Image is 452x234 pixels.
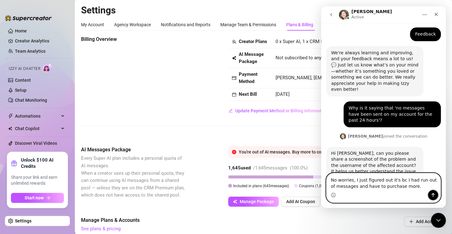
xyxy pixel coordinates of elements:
a: Setup [15,88,26,93]
strong: Next Bill [239,91,257,97]
span: 0 x Super AI, 1 x CRM Premium [276,39,339,44]
span: calendar [232,92,236,97]
span: team [232,40,236,44]
span: Manage Package [240,199,274,204]
div: Notifications and Reports [161,21,210,28]
span: Izzy AI Chatter [9,66,40,72]
span: / 1,645 messages [253,165,287,171]
span: thunderbolt [8,114,13,119]
iframe: Intercom live chat [431,213,446,228]
span: Coupons ( 1,000 ) [299,184,327,188]
span: [DATE] [276,91,290,97]
a: See plans & pricing [81,226,121,232]
iframe: Intercom live chat [321,6,446,208]
a: Settings [15,218,31,223]
span: Included in plans ( 645 messages) [233,184,289,188]
strong: 1,645 used [228,165,251,171]
span: Not subscribed to any AI Messages package [276,54,368,62]
span: Every Super AI plan includes a personal quota of AI messages. When a creator uses up their person... [81,155,185,198]
button: Add AI Coupon [281,197,320,207]
a: Team Analytics [15,49,46,54]
span: close-circle [232,150,236,154]
span: Automations [15,111,59,121]
span: gift [11,160,17,166]
span: Billing Overview [81,36,186,43]
button: Add Account [404,217,446,227]
span: arrow-right [46,196,50,200]
img: Chat Copilot [8,126,12,131]
button: Manage Package [228,197,279,207]
div: My Account [81,21,104,28]
span: Update Payment Method or Billing Information [235,108,328,113]
span: Add Account [416,219,441,224]
a: Chat Monitoring [15,98,47,103]
strong: Unlock $100 AI Credits [21,157,64,169]
span: plus [409,219,413,224]
img: logo-BBDzfeDw.svg [5,15,52,21]
button: Start nowarrow-right [11,193,64,203]
a: Discover Viral Videos [15,141,57,146]
span: Share your link and earn unlimited rewards [11,174,64,187]
span: Start now [25,195,44,200]
span: AI Messages Package [81,146,186,154]
a: Content [15,78,31,83]
a: Creator Analytics [15,36,65,46]
div: You're out of AI messages. Buy more to continue using Izzy. [239,149,442,155]
strong: AI Message Package [239,51,264,65]
span: ( 100.0 %) [290,165,308,171]
span: [PERSON_NAME], [EMAIL_ADDRESS][DOMAIN_NAME], Pay Pal [276,75,406,80]
strong: Creator Plans [239,39,267,44]
span: Add AI Coupon [286,199,315,204]
a: Home [15,28,27,33]
h2: Settings [81,4,446,16]
div: Manage Team & Permissions [220,21,276,28]
div: Agency Workspace [114,21,151,28]
span: Manage Plans & Accounts [81,217,362,224]
button: Update Payment Method or Billing Information [228,106,328,116]
span: edit [228,109,233,113]
span: Chat Copilot [15,124,59,134]
span: credit-card [232,76,236,80]
img: AI Chatter [43,63,52,72]
div: Plans & Billing [286,21,313,28]
strong: Payment Method [239,71,257,85]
